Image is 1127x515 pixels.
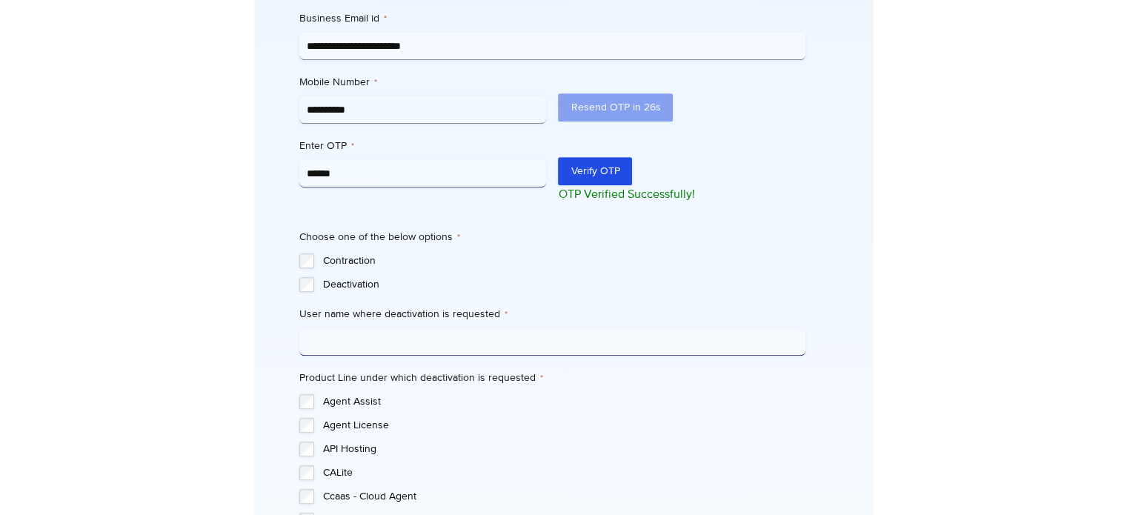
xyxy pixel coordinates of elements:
label: Contraction [323,253,805,268]
label: Enter OTP [299,139,547,153]
button: Resend OTP in 26s [558,93,673,122]
label: Agent Assist [323,394,805,409]
label: CALite [323,465,805,480]
label: Mobile Number [299,75,547,90]
label: Business Email id [299,11,805,26]
p: OTP Verified Successfully! [558,185,805,203]
label: Ccaas - Cloud Agent [323,489,805,504]
legend: Choose one of the below options [299,230,460,245]
button: Verify OTP [558,157,632,185]
label: API Hosting [323,442,805,456]
label: User name where deactivation is requested [299,307,805,322]
label: Agent License [323,418,805,433]
legend: Product Line under which deactivation is requested [299,371,543,385]
label: Deactivation [323,277,805,292]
